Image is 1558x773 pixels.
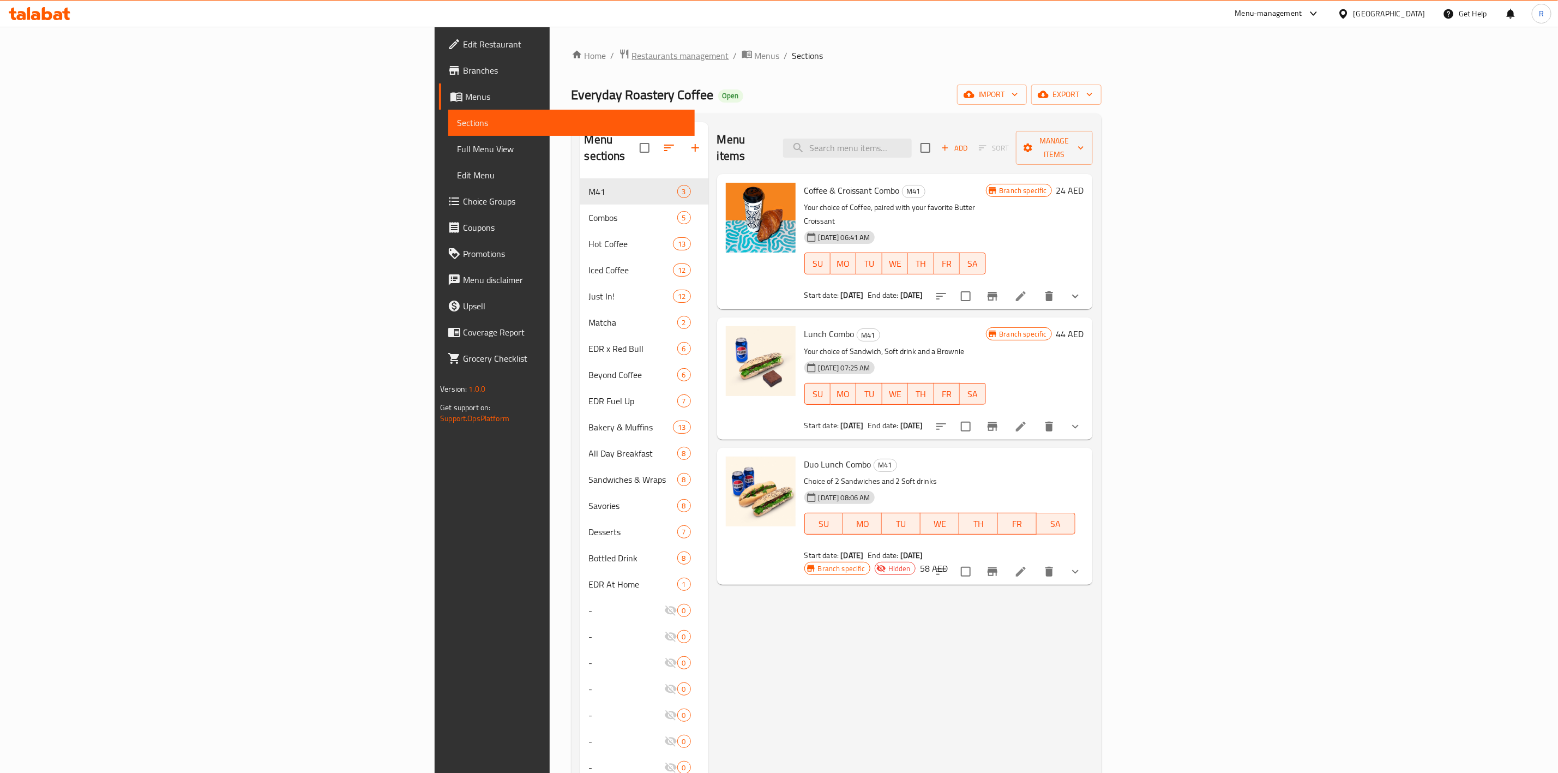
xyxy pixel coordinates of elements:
[1235,7,1302,20] div: Menu-management
[589,630,664,643] div: -
[678,344,690,354] span: 6
[580,388,708,414] div: EDR Fuel Up7
[465,90,686,103] span: Menus
[589,656,664,669] span: -
[678,501,690,511] span: 8
[928,559,954,585] button: sort-choices
[589,552,677,565] span: Bottled Drink
[673,239,690,249] span: 13
[664,604,677,617] svg: Inactive section
[677,709,691,722] div: items
[934,383,960,405] button: FR
[589,263,673,277] div: Iced Coffee
[733,49,737,62] li: /
[814,232,875,243] span: [DATE] 06:41 AM
[804,288,839,302] span: Start date:
[448,136,695,162] a: Full Menu View
[856,253,882,274] button: TU
[580,283,708,309] div: Just In!12
[678,213,690,223] span: 5
[677,499,691,512] div: items
[589,525,677,538] span: Desserts
[664,709,677,722] svg: Inactive section
[677,682,691,696] div: items
[856,383,882,405] button: TU
[1354,8,1425,20] div: [GEOGRAPHIC_DATA]
[580,335,708,362] div: EDR x Red Bull6
[682,135,708,161] button: Add section
[957,85,1027,105] button: import
[678,632,690,642] span: 0
[678,684,690,694] span: 0
[463,221,686,234] span: Coupons
[463,273,686,286] span: Menu disclaimer
[979,283,1006,309] button: Branch-specific-item
[998,513,1037,535] button: FR
[939,386,955,402] span: FR
[925,516,955,532] span: WE
[589,316,677,329] span: Matcha
[664,630,677,643] svg: Inactive section
[995,329,1051,339] span: Branch specific
[902,185,925,198] div: M41
[580,414,708,440] div: Bakery & Muffins13
[1041,516,1071,532] span: SA
[439,214,695,241] a: Coupons
[843,513,882,535] button: MO
[580,440,708,466] div: All Day Breakfast8
[900,418,923,433] b: [DATE]
[1025,134,1084,161] span: Manage items
[792,49,823,62] span: Sections
[580,650,708,676] div: -0
[831,253,856,274] button: MO
[664,682,677,696] svg: Inactive section
[589,735,664,748] span: -
[804,326,855,342] span: Lunch Combo
[1539,8,1544,20] span: R
[589,709,664,722] span: -
[1014,565,1027,578] a: Edit menu item
[678,475,690,485] span: 8
[580,493,708,519] div: Savories8
[677,473,691,486] div: items
[580,545,708,571] div: Bottled Drink8
[964,256,981,272] span: SA
[840,288,863,302] b: [DATE]
[457,116,686,129] span: Sections
[960,253,985,274] button: SA
[755,49,780,62] span: Menus
[1036,414,1062,440] button: delete
[718,89,743,103] div: Open
[678,553,690,564] span: 8
[439,267,695,293] a: Menu disclaimer
[589,237,673,250] span: Hot Coffee
[580,309,708,335] div: Matcha2
[673,290,690,303] div: items
[835,256,852,272] span: MO
[840,418,863,433] b: [DATE]
[678,187,690,197] span: 3
[589,185,677,198] span: M41
[439,83,695,110] a: Menus
[937,140,972,157] span: Add item
[874,459,897,472] div: M41
[928,283,954,309] button: sort-choices
[717,131,771,164] h2: Menu items
[580,205,708,231] div: Combos5
[954,560,977,583] span: Select to update
[1016,131,1092,165] button: Manage items
[580,728,708,754] div: -0
[580,362,708,388] div: Beyond Coffee6
[589,682,664,696] div: -
[580,702,708,728] div: -0
[589,342,677,355] div: EDR x Red Bull
[589,447,677,460] span: All Day Breakfast
[589,578,677,591] div: EDR At Home
[580,597,708,624] div: -0
[580,624,708,650] div: -0
[874,459,897,471] span: M41
[580,231,708,257] div: Hot Coffee13
[589,368,677,381] span: Beyond Coffee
